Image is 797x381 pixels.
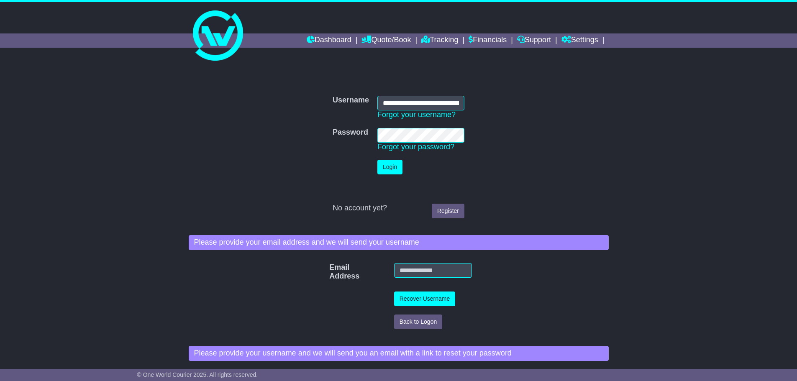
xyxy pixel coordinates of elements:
a: Support [517,33,551,48]
a: Financials [469,33,507,48]
div: Please provide your username and we will send you an email with a link to reset your password [189,346,609,361]
a: Dashboard [307,33,351,48]
div: No account yet? [333,204,464,213]
span: © One World Courier 2025. All rights reserved. [137,371,258,378]
button: Login [377,160,402,174]
a: Settings [561,33,598,48]
a: Forgot your password? [377,143,454,151]
label: Username [333,96,369,105]
label: Password [333,128,368,137]
a: Quote/Book [361,33,411,48]
a: Tracking [421,33,458,48]
label: Email Address [325,263,340,281]
button: Back to Logon [394,315,443,329]
a: Register [432,204,464,218]
div: Please provide your email address and we will send your username [189,235,609,250]
a: Forgot your username? [377,110,456,119]
button: Recover Username [394,292,456,306]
